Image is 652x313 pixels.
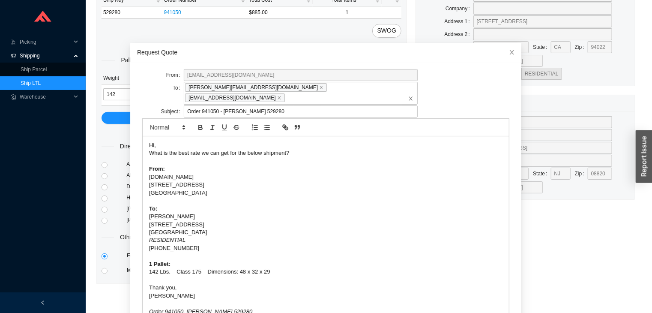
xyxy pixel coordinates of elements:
[149,221,502,229] div: [STREET_ADDRESS]
[286,93,292,102] input: [PERSON_NAME][EMAIL_ADDRESS][DOMAIN_NAME]close[EMAIL_ADDRESS][DOMAIN_NAME]closeclose
[459,41,473,53] label: City
[247,6,312,19] td: $885.00
[377,26,396,36] span: SWOG
[446,3,473,15] label: Company
[421,95,630,111] div: Return Address
[102,6,162,19] td: 529280
[149,244,502,252] div: [PHONE_NUMBER]
[21,80,41,86] a: Ship LTL
[149,166,165,172] strong: From:
[575,41,588,53] label: Zip
[125,250,226,262] div: Economy Freight
[137,48,514,57] div: Request Quote
[161,105,184,117] label: Subject
[408,96,413,101] span: close
[372,24,401,38] button: SWOG
[166,69,184,81] label: From
[533,41,550,53] label: State
[320,85,324,90] span: close
[126,205,251,213] div: [PERSON_NAME] Standard
[149,237,185,243] em: RESIDENTIAL
[164,9,181,15] a: 941050
[149,284,502,292] div: Thank you,
[102,72,162,84] th: Weight
[149,292,502,300] div: [PERSON_NAME]
[21,66,47,72] a: Ship Parcel
[277,96,281,100] span: close
[20,90,71,104] span: Warehouse
[575,168,588,180] label: Zip
[149,268,502,276] div: 142 Lbs. Class 175 Dimensions: 48 x 32 x 29
[444,15,473,27] label: Address 1
[126,182,251,191] div: Daylight Trucking Standard
[125,266,226,274] div: Manual
[20,49,71,63] span: Shipping
[149,149,502,157] div: What is the best rate we can get for the below shipment?
[102,112,401,124] button: Add Pallet
[40,300,45,305] span: left
[149,181,502,189] div: [STREET_ADDRESS]
[149,205,157,212] strong: To:
[185,83,327,92] span: [PERSON_NAME][EMAIL_ADDRESS][DOMAIN_NAME]
[509,49,515,55] span: close
[185,93,285,102] span: [EMAIL_ADDRESS][DOMAIN_NAME]
[20,35,71,49] span: Picking
[313,6,382,19] td: 1
[114,232,166,242] span: Other Services
[114,141,166,151] span: Direct Services
[525,71,559,77] span: RESIDENTIAL
[149,213,502,220] div: [PERSON_NAME]
[173,82,184,94] label: To
[149,229,502,236] div: [GEOGRAPHIC_DATA]
[444,28,473,40] label: Address 2
[126,171,251,180] div: ABF Freight System Standard
[126,193,251,202] div: Hercules Freight Standard
[149,261,170,267] strong: 1 Pallet:
[149,141,502,149] div: Hi,
[149,189,502,197] div: [GEOGRAPHIC_DATA]
[115,55,145,65] span: Pallets
[126,216,251,224] div: [PERSON_NAME] Trucking Standard
[149,173,502,181] div: [DOMAIN_NAME]
[126,160,251,169] div: A. [PERSON_NAME]
[533,168,550,180] label: State
[503,43,522,62] button: Close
